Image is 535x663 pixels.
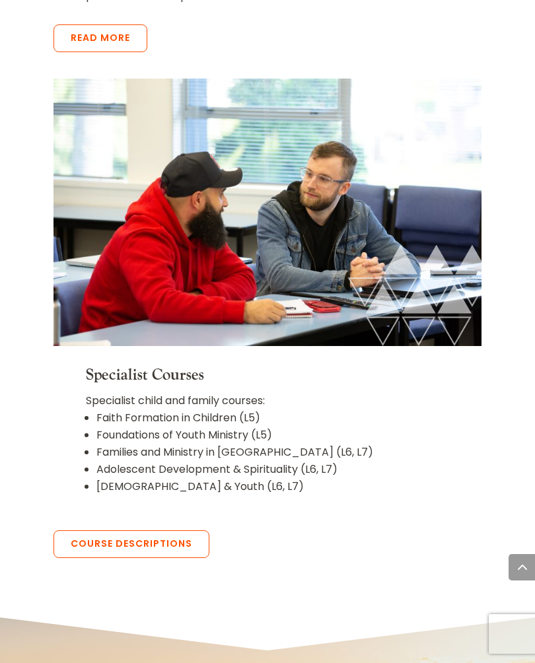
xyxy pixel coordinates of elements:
[96,409,449,427] li: Faith Formation in Children (L5)
[96,444,449,461] li: Families and Ministry in [GEOGRAPHIC_DATA] (L6, L7)
[86,392,449,409] p: Specialist child and family courses:
[86,365,204,385] a: Specialist Courses
[54,24,147,52] a: Read more
[54,530,209,558] a: Course Descriptions
[96,478,449,495] li: [DEMOGRAPHIC_DATA] & Youth (L6, L7)
[54,79,482,346] img: Neven Dzaferic and Blake Pulman used to promote Specialist Courses
[54,335,482,350] a: Neven Dzaferic and Blake Pulman used to promote Specialist Courses
[96,427,449,444] li: Foundations of Youth Ministry (L5)
[96,462,338,477] span: Adolescent Development & Spirituality (L6, L7)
